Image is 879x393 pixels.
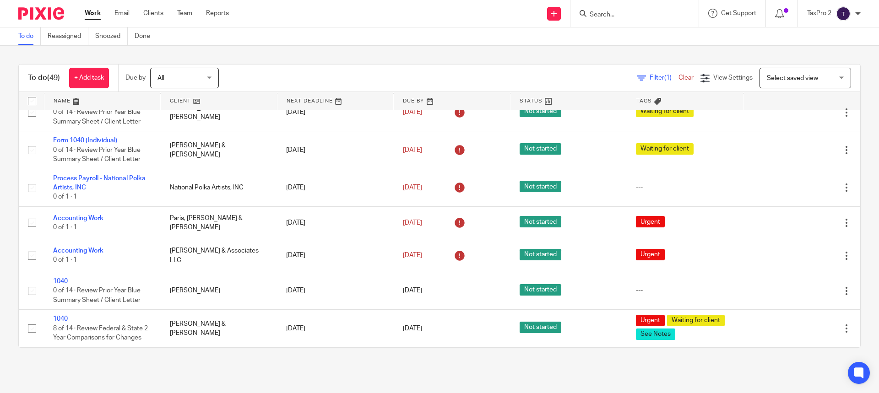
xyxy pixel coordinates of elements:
span: Tags [636,98,652,103]
td: Paris, [PERSON_NAME] & [PERSON_NAME] [161,206,277,239]
a: Done [135,27,157,45]
span: (49) [47,74,60,81]
p: Due by [125,73,146,82]
span: [DATE] [403,184,422,191]
span: Not started [520,284,561,296]
span: [DATE] [403,287,422,294]
span: Filter [650,75,678,81]
span: Urgent [636,249,665,260]
a: Accounting Work [53,215,103,221]
td: [DATE] [277,131,394,169]
span: Waiting for client [667,315,725,326]
td: [DATE] [277,93,394,131]
a: Email [114,9,130,18]
span: 0 of 1 · 1 [53,194,77,200]
input: Search [589,11,671,19]
a: Snoozed [95,27,128,45]
a: Reassigned [48,27,88,45]
span: Waiting for client [636,143,694,155]
h1: To do [28,73,60,83]
a: Team [177,9,192,18]
span: 8 of 14 · Review Federal & State 2 Year Comparisons for Changes [53,325,148,341]
td: [PERSON_NAME] & Associates LLC [161,239,277,272]
span: See Notes [636,328,675,340]
span: Not started [520,106,561,117]
span: Not started [520,216,561,227]
span: 0 of 1 · 1 [53,224,77,231]
a: 1040 [53,316,68,322]
a: Process Payroll - National Polka Artists, INC [53,175,146,191]
a: Form 1040 (Individual) [53,137,117,144]
span: Urgent [636,216,665,227]
td: [PERSON_NAME] [161,272,277,309]
span: Waiting for client [636,106,694,117]
span: 0 of 14 · Review Prior Year Blue Summary Sheet / Client Letter [53,147,141,163]
td: [DATE] [277,272,394,309]
a: 1040 [53,278,68,285]
a: + Add task [69,68,109,88]
span: [DATE] [403,252,422,258]
td: [DATE] [277,206,394,239]
span: [DATE] [403,147,422,153]
a: Reports [206,9,229,18]
span: [DATE] [403,109,422,115]
span: All [157,75,164,81]
span: [DATE] [403,220,422,226]
div: --- [636,183,734,192]
span: Not started [520,143,561,155]
a: Clear [678,75,694,81]
a: Clients [143,9,163,18]
span: Not started [520,181,561,192]
a: Accounting Work [53,248,103,254]
img: svg%3E [836,6,851,21]
span: Not started [520,249,561,260]
td: [PERSON_NAME] & [PERSON_NAME] [161,93,277,131]
a: Work [85,9,101,18]
span: 0 of 14 · Review Prior Year Blue Summary Sheet / Client Letter [53,287,141,303]
td: [DATE] [277,310,394,347]
p: TaxPro 2 [807,9,831,18]
span: Get Support [721,10,756,16]
a: To do [18,27,41,45]
span: Urgent [636,315,665,326]
span: Select saved view [767,75,818,81]
span: 0 of 14 · Review Prior Year Blue Summary Sheet / Client Letter [53,109,141,125]
span: [DATE] [403,325,422,332]
td: [DATE] [277,169,394,206]
img: Pixie [18,7,64,20]
span: 0 of 1 · 1 [53,257,77,264]
span: View Settings [713,75,753,81]
div: --- [636,286,734,295]
td: National Polka Artists, INC [161,169,277,206]
td: [PERSON_NAME] & [PERSON_NAME] [161,310,277,347]
td: [DATE] [277,239,394,272]
span: Not started [520,322,561,333]
span: (1) [664,75,672,81]
td: [PERSON_NAME] & [PERSON_NAME] [161,131,277,169]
